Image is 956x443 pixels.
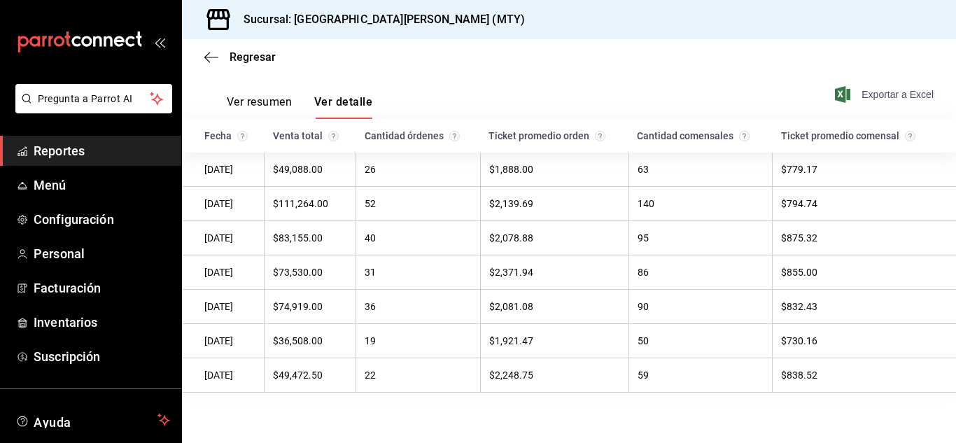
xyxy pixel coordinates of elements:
svg: Comensales atendidos en el día. [739,131,750,141]
div: Venta total [273,130,348,141]
h3: Sucursal: [GEOGRAPHIC_DATA][PERSON_NAME] (MTY) [232,11,525,28]
svg: Venta total / Cantidad de órdenes. [595,131,605,141]
td: 19 [356,324,481,358]
span: Pregunta a Parrot AI [38,92,150,106]
td: $779.17 [773,153,956,187]
td: 90 [628,290,772,324]
td: 40 [356,221,481,255]
span: Menú [34,176,170,195]
span: Suscripción [34,347,170,366]
td: 26 [356,153,481,187]
div: Cantidad órdenes [365,130,472,141]
span: Ayuda [34,412,152,428]
td: [DATE] [182,221,265,255]
td: 52 [356,187,481,221]
td: [DATE] [182,324,265,358]
td: $2,081.08 [480,290,628,324]
td: 63 [628,153,772,187]
td: [DATE] [182,358,265,393]
td: 36 [356,290,481,324]
div: Fecha [204,130,256,141]
td: $1,888.00 [480,153,628,187]
button: Pregunta a Parrot AI [15,84,172,113]
td: $794.74 [773,187,956,221]
td: $875.32 [773,221,956,255]
td: [DATE] [182,255,265,290]
span: Regresar [230,50,276,64]
td: 86 [628,255,772,290]
div: navigation tabs [227,95,372,119]
div: Ticket promedio orden [488,130,620,141]
td: $83,155.00 [265,221,356,255]
td: $832.43 [773,290,956,324]
svg: Cantidad de órdenes en el día. [449,131,460,141]
td: [DATE] [182,290,265,324]
td: $36,508.00 [265,324,356,358]
td: 22 [356,358,481,393]
button: Ver detalle [314,95,372,119]
td: $855.00 [773,255,956,290]
span: Reportes [34,141,170,160]
td: 140 [628,187,772,221]
td: $2,139.69 [480,187,628,221]
span: Facturación [34,279,170,297]
td: $111,264.00 [265,187,356,221]
td: $2,248.75 [480,358,628,393]
td: 50 [628,324,772,358]
svg: Suma del total de las órdenes del día considerando: Cargos por servicio, Descuentos de artículos,... [328,131,339,141]
svg: Solamente se muestran las fechas con venta. [237,131,248,141]
td: [DATE] [182,153,265,187]
button: Exportar a Excel [838,86,934,103]
span: Personal [34,244,170,263]
div: Cantidad comensales [637,130,764,141]
button: Regresar [204,50,276,64]
span: Configuración [34,210,170,229]
button: Ver resumen [227,95,292,119]
td: $838.52 [773,358,956,393]
button: open_drawer_menu [154,36,165,48]
span: Inventarios [34,313,170,332]
td: [DATE] [182,187,265,221]
td: 95 [628,221,772,255]
svg: Venta total / Cantidad de comensales. [905,131,915,141]
td: $49,088.00 [265,153,356,187]
a: Pregunta a Parrot AI [10,101,172,116]
td: $1,921.47 [480,324,628,358]
td: 59 [628,358,772,393]
td: $49,472.50 [265,358,356,393]
td: $73,530.00 [265,255,356,290]
td: $74,919.00 [265,290,356,324]
td: $2,078.88 [480,221,628,255]
td: 31 [356,255,481,290]
div: Ticket promedio comensal [781,130,934,141]
td: $730.16 [773,324,956,358]
td: $2,371.94 [480,255,628,290]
